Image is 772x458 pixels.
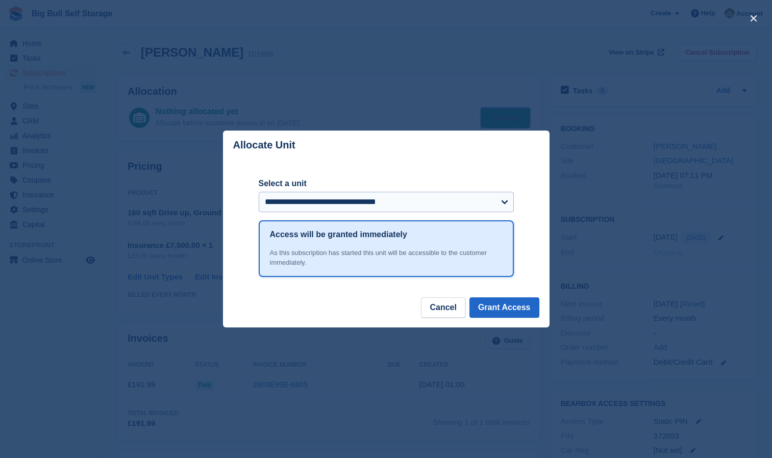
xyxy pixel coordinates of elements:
label: Select a unit [259,177,514,190]
button: Cancel [421,297,465,318]
button: Grant Access [469,297,539,318]
div: As this subscription has started this unit will be accessible to the customer immediately. [270,248,503,268]
button: close [745,10,762,27]
p: Allocate Unit [233,139,295,151]
h1: Access will be granted immediately [270,228,407,241]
